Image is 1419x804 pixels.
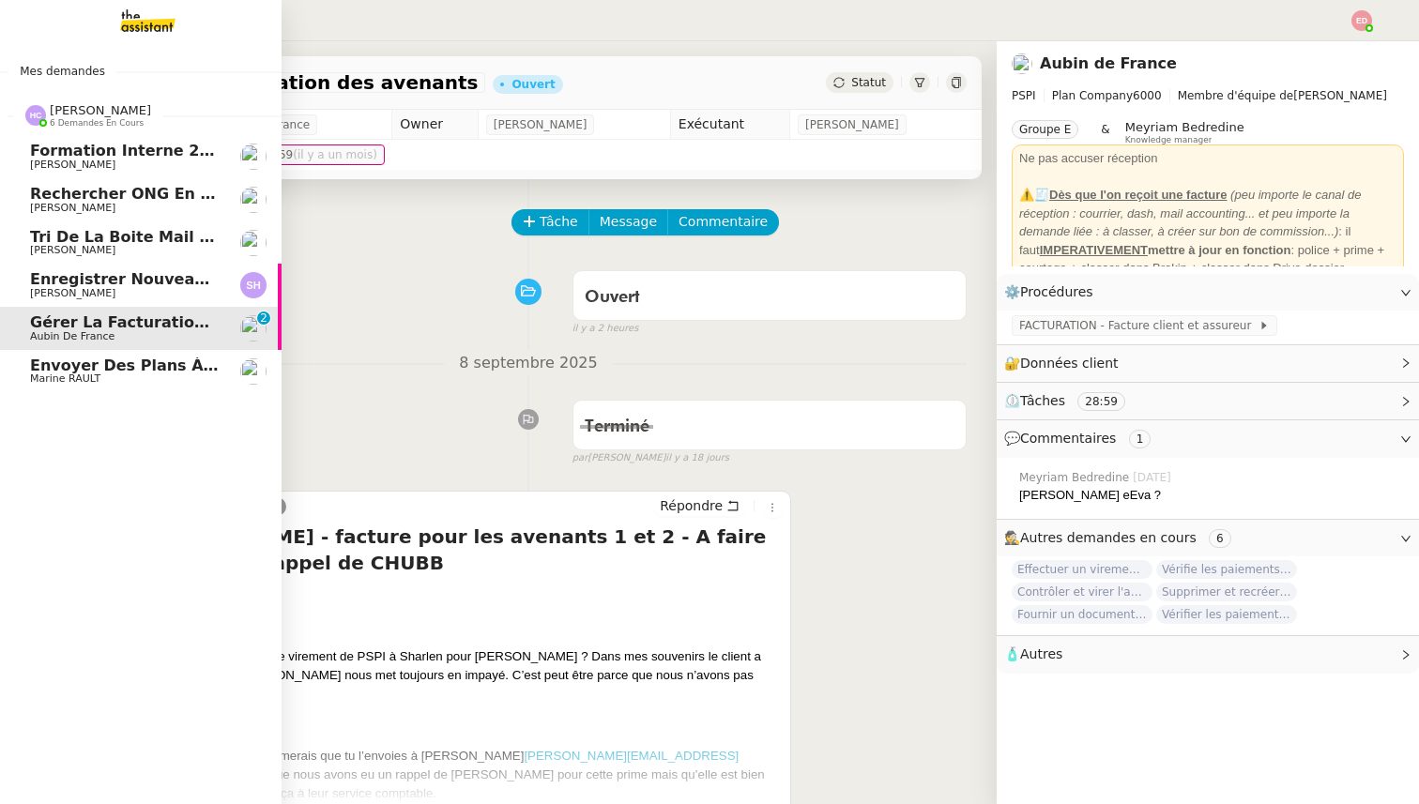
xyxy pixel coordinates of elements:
span: Autres [1020,646,1062,661]
span: FACTURATION - Facture client et assureur [1019,316,1259,335]
small: [PERSON_NAME] [572,450,729,466]
span: & [1101,120,1109,144]
div: 💬Commentaires 1 [997,420,1419,457]
u: Dès que l'on reçoit une facture [1049,188,1227,202]
button: Commentaire [667,209,779,235]
td: Exécutant [670,110,789,140]
img: users%2FWH1OB8fxGAgLOjAz1TtlPPgOcGL2%2Favatar%2F32e28291-4026-4208-b892-04f74488d877 [240,187,267,213]
img: users%2FSclkIUIAuBOhhDrbgjtrSikBoD03%2Favatar%2F48cbc63d-a03d-4817-b5bf-7f7aeed5f2a9 [1012,53,1032,74]
div: [PERSON_NAME] eEva ? [1019,486,1404,505]
span: Commentaires [1020,431,1116,446]
img: users%2FSclkIUIAuBOhhDrbgjtrSikBoD03%2Favatar%2F48cbc63d-a03d-4817-b5bf-7f7aeed5f2a9 [240,315,267,341]
span: Meyriam Bedredine [1125,120,1244,134]
span: Vérifie les paiements des primes récentes [1156,560,1297,579]
span: [PERSON_NAME] [50,103,151,117]
img: svg [25,105,46,126]
span: Vérifier les paiements reçus [1156,605,1297,624]
span: PSPI [1012,89,1036,102]
div: ⚠️🧾 : il faut : police + prime + courtage + classer dans Brokin + classer dans Drive dossier Fact... [1019,186,1396,296]
nz-badge-sup: 2 [257,311,270,325]
nz-tag: Groupe E [1012,120,1078,139]
span: [PERSON_NAME] [30,244,115,256]
span: il y a 18 jours [665,450,729,466]
div: 🕵️Autres demandes en cours 6 [997,520,1419,556]
span: Enregistrer nouveau client et contrat [30,270,352,288]
span: Peux-tu demander une preuve de virement de PSPI à Sharlen pour [PERSON_NAME] ? Dans mes souvenirs... [99,649,761,701]
td: Owner [392,110,478,140]
span: Aubin de France [30,330,114,342]
nz-tag: 1 [1129,430,1152,448]
img: svg [240,272,267,298]
img: users%2FTDxDvmCjFdN3QFePFNGdQUcJcQk1%2Favatar%2F0cfb3a67-8790-4592-a9ec-92226c678442 [240,230,267,256]
span: 8 septembre 2025 [444,351,612,376]
span: Terminé [585,418,649,435]
span: 6000 [1133,89,1162,102]
span: ⏲️ [1004,393,1141,408]
span: [PERSON_NAME] [1012,86,1404,105]
h4: RE: [PERSON_NAME] - facture pour les avenants 1 et 2 - A faire en urgence car rappel de CHUBB [99,523,783,576]
img: users%2Fo4K84Ijfr6OOM0fa5Hz4riIOf4g2%2Favatar%2FChatGPT%20Image%201%20aou%CC%82t%202025%2C%2010_2... [240,358,267,385]
nz-tag: 6 [1209,529,1231,548]
div: Ne pas accuser réception [1019,149,1396,168]
span: 🕵️ [1004,530,1239,545]
button: Tâche [511,209,589,235]
span: par [572,450,588,466]
em: (peu importe le canal de réception : courrier, dash, mail accounting... et peu importe la demande... [1019,188,1362,238]
a: Aubin de France [1040,54,1177,72]
div: ⚙️Procédures [997,274,1419,311]
span: 💬 [1004,431,1158,446]
span: il y a 2 heures [572,321,639,337]
img: svg [1351,10,1372,31]
span: Meyriam Bedredine [1019,469,1133,486]
span: Autres demandes en cours [1020,530,1197,545]
span: Tâche [540,211,578,233]
span: [PERSON_NAME] [494,115,587,134]
span: [DATE] 23:59 [219,145,377,164]
nz-tag: 28:59 [1077,392,1125,411]
div: 🔐Données client [997,345,1419,382]
span: Membre d'équipe de [1178,89,1294,102]
span: ⚙️ [1004,281,1102,303]
span: [PERSON_NAME] [30,202,115,214]
span: Plan Company [1052,89,1133,102]
span: Marine RAULT [30,372,100,385]
span: Gérer la facturation des avenants [30,313,326,331]
span: 🧴 [1004,646,1062,661]
span: Mes demandes [8,62,116,81]
app-user-label: Knowledge manager [1125,120,1244,144]
div: 🧴Autres [997,636,1419,673]
span: Fournir un document bancaire complet [1012,605,1152,624]
span: Contrôler et virer l'achat prime [1012,583,1152,601]
span: Tâches [1020,393,1065,408]
span: Supprimer et recréer la facture Steelhead [1156,583,1297,601]
span: [PERSON_NAME] [30,287,115,299]
span: Statut [851,76,886,89]
img: users%2Fa6PbEmLwvGXylUqKytRPpDpAx153%2Favatar%2Ffanny.png [240,144,267,170]
span: [DATE] [1133,469,1175,486]
span: Répondre [660,496,723,515]
p: 2 [260,311,267,328]
span: Données client [1020,356,1119,371]
span: Effectuer un virement urgent [1012,560,1152,579]
span: Envoyer des plans à [PERSON_NAME] [30,356,348,374]
div: Ouvert [511,79,555,90]
span: Formation Interne 2 - [PERSON_NAME] [30,142,356,159]
span: 6 demandes en cours [50,118,144,129]
div: ⏲️Tâches 28:59 [997,383,1419,419]
span: 🔐 [1004,353,1126,374]
span: Gérer la facturation des avenants [98,73,478,92]
button: Répondre [653,495,746,516]
span: (il y a un mois) [293,148,377,161]
span: [PERSON_NAME] [30,159,115,171]
span: Message [600,211,657,233]
span: Tri de la boite mail PERSO - 26 septembre 2025 [30,228,438,246]
span: Commentaire [679,211,768,233]
strong: mettre à jour en fonction [1040,243,1291,257]
u: IMPERATIVEMENT [1040,243,1148,257]
span: Ouvert [585,289,640,306]
button: Message [588,209,668,235]
span: Procédures [1020,284,1093,299]
span: Knowledge manager [1125,135,1213,145]
span: Quand tu auras cette preuve, j’aimerais que tu l’envoies à [PERSON_NAME] en lui disant que nous a... [99,749,765,800]
span: [PERSON_NAME] [805,115,899,134]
